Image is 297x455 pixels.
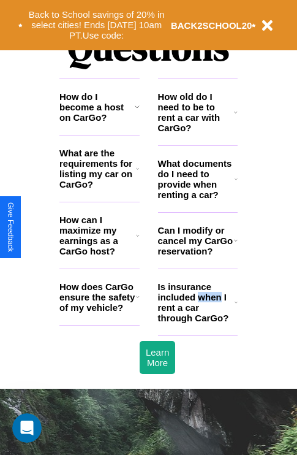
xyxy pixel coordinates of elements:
[158,158,235,200] h3: What documents do I need to provide when renting a car?
[12,413,42,443] iframe: Intercom live chat
[59,215,136,256] h3: How can I maximize my earnings as a CarGo host?
[158,91,235,133] h3: How old do I need to be to rent a car with CarGo?
[23,6,171,44] button: Back to School savings of 20% in select cities! Ends [DATE] 10am PT.Use code:
[140,341,175,374] button: Learn More
[158,225,234,256] h3: Can I modify or cancel my CarGo reservation?
[171,20,252,31] b: BACK2SCHOOL20
[59,148,136,189] h3: What are the requirements for listing my car on CarGo?
[6,202,15,252] div: Give Feedback
[59,91,135,123] h3: How do I become a host on CarGo?
[59,281,136,313] h3: How does CarGo ensure the safety of my vehicle?
[158,281,235,323] h3: Is insurance included when I rent a car through CarGo?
